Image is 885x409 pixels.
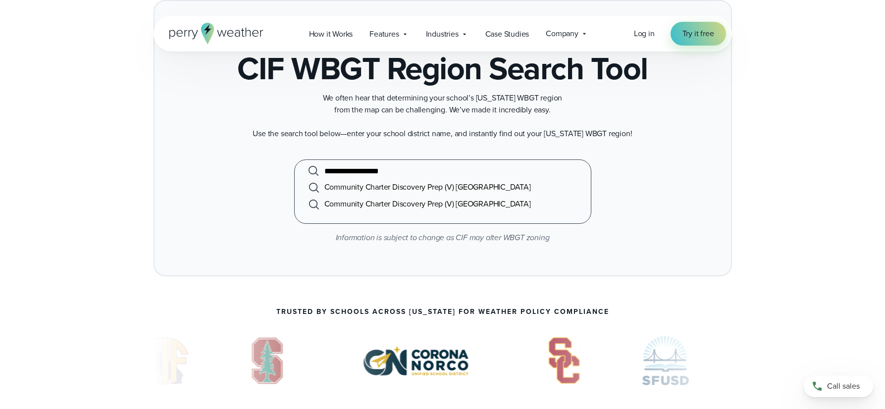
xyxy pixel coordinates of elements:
[182,232,703,244] p: Information is subject to change as CIF may alter WBGT zoning
[345,336,486,385] img: Corona-Norco-Unified-School-District.svg
[682,28,714,40] span: Try it free
[546,28,578,40] span: Company
[237,336,298,385] img: Stanford-University.svg
[804,375,873,397] a: Call sales
[642,336,689,385] img: San Fransisco Unified School District
[671,22,726,46] a: Try it free
[245,128,641,140] p: Use the search tool below—enter your school district name, and instantly find out your [US_STATE]...
[426,28,459,40] span: Industries
[276,308,609,316] p: Trusted by Schools Across [US_STATE] for Weather Policy Compliance
[309,28,353,40] span: How it Works
[485,28,529,40] span: Case Studies
[634,28,655,39] span: Log in
[533,336,594,385] img: University-of-Southern-California-USC.svg
[369,28,399,40] span: Features
[477,24,538,44] a: Case Studies
[827,380,860,392] span: Call sales
[642,336,689,385] div: 4 of 7
[301,24,362,44] a: How it Works
[345,336,486,385] div: 2 of 7
[634,28,655,40] a: Log in
[307,196,579,212] li: Community Charter Discovery Prep (V) [GEOGRAPHIC_DATA]
[237,52,648,84] h1: CIF WBGT Region Search Tool
[533,336,594,385] div: 3 of 7
[237,336,298,385] div: 1 of 7
[154,336,732,390] div: slideshow
[307,179,579,196] li: Community Charter Discovery Prep (V) [GEOGRAPHIC_DATA]
[141,336,189,385] div: 7 of 7
[245,92,641,116] p: We often hear that determining your school’s [US_STATE] WBGT region from the map can be challengi...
